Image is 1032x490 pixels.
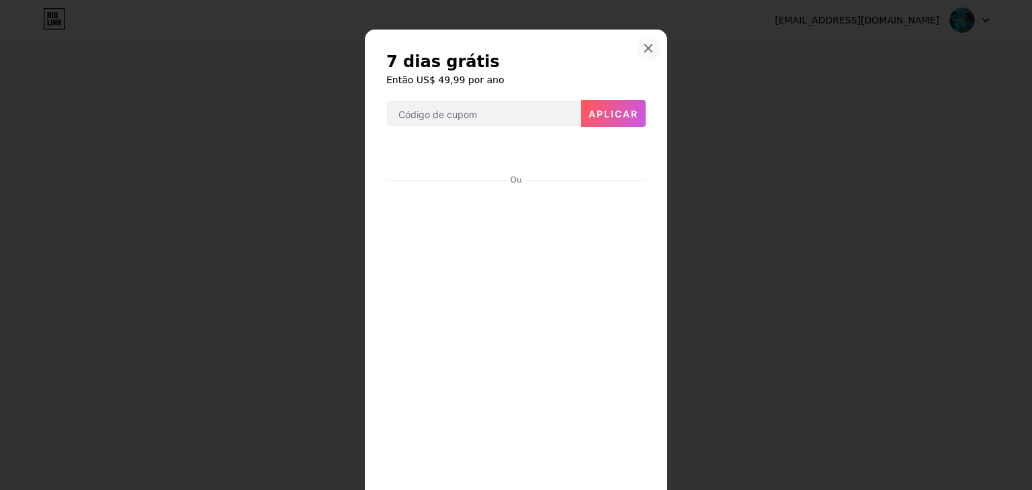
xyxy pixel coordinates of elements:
iframe: Moldura de botão de pagamento seguro [387,138,645,170]
button: Aplicar [581,100,646,127]
font: Aplicar [589,108,638,119]
font: Ou [510,175,521,185]
input: Código de cupom [387,101,580,128]
font: Então US$ 49,99 por ano [386,75,505,85]
iframe: Moldura de introdução de pagamento seguro [384,187,648,480]
font: 7 dias grátis [386,52,500,71]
